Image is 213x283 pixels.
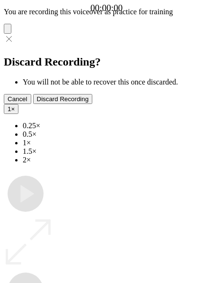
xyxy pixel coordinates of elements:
li: 1× [23,139,209,147]
li: You will not be able to recover this once discarded. [23,78,209,86]
p: You are recording this voiceover as practice for training [4,8,209,16]
a: 00:00:00 [90,3,123,13]
span: 1 [8,105,11,113]
li: 0.5× [23,130,209,139]
h2: Discard Recording? [4,56,209,68]
button: Cancel [4,94,31,104]
li: 2× [23,156,209,164]
button: 1× [4,104,18,114]
li: 0.25× [23,122,209,130]
li: 1.5× [23,147,209,156]
button: Discard Recording [33,94,93,104]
